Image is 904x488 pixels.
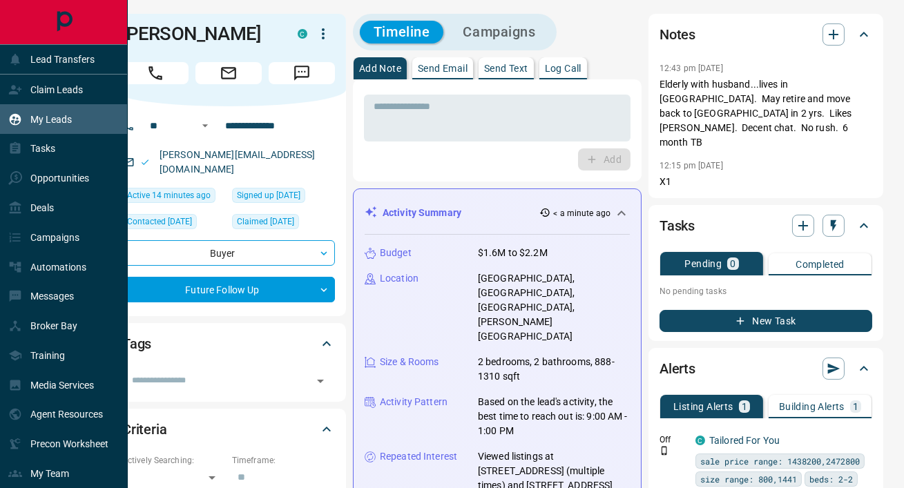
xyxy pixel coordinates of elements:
button: Open [197,117,213,134]
p: No pending tasks [660,281,872,302]
p: Building Alerts [779,402,845,411]
div: Criteria [122,413,335,446]
p: Pending [684,259,722,269]
button: Open [311,371,330,391]
p: Location [380,271,419,286]
span: Call [122,62,189,84]
p: Based on the lead's activity, the best time to reach out is: 9:00 AM - 1:00 PM [478,395,630,438]
span: Contacted [DATE] [127,215,192,228]
div: condos.ca [298,29,307,39]
p: Activity Pattern [380,395,448,409]
p: Add Note [359,64,401,73]
h2: Alerts [660,358,695,380]
h2: Notes [660,23,695,46]
span: size range: 800,1441 [700,472,797,486]
a: [PERSON_NAME][EMAIL_ADDRESS][DOMAIN_NAME] [160,149,316,175]
span: Message [269,62,335,84]
p: 12:43 pm [DATE] [660,64,723,73]
a: Tailored For You [709,435,780,446]
p: Activity Summary [383,206,461,220]
h2: Tasks [660,215,695,237]
button: Campaigns [449,21,549,43]
div: Alerts [660,352,872,385]
div: Sat May 17 2025 [232,188,335,207]
p: 1 [742,402,747,411]
span: Signed up [DATE] [237,188,300,202]
p: Send Email [418,64,468,73]
p: Repeated Interest [380,449,457,464]
svg: Email Valid [140,157,150,167]
div: Buyer [122,240,335,266]
div: Tags [122,327,335,360]
span: Claimed [DATE] [237,215,294,228]
button: Timeline [360,21,444,43]
span: beds: 2-2 [809,472,853,486]
p: Send Text [484,64,528,73]
p: Log Call [545,64,581,73]
div: Sat May 17 2025 [232,214,335,233]
div: Future Follow Up [122,277,335,302]
span: Email [195,62,262,84]
div: Notes [660,18,872,51]
p: 2 bedrooms, 2 bathrooms, 888-1310 sqft [478,355,630,384]
p: $1.6M to $2.2M [478,246,548,260]
p: X1 [660,175,872,189]
div: Activity Summary< a minute ago [365,200,630,226]
span: sale price range: 1438200,2472800 [700,454,860,468]
p: Budget [380,246,412,260]
p: Completed [796,260,845,269]
p: 12:15 pm [DATE] [660,161,723,170]
p: [GEOGRAPHIC_DATA], [GEOGRAPHIC_DATA], [GEOGRAPHIC_DATA], [PERSON_NAME][GEOGRAPHIC_DATA] [478,271,630,344]
div: Tasks [660,209,872,242]
p: Off [660,433,687,446]
p: 1 [853,402,858,411]
p: Listing Alerts [673,402,733,411]
svg: Push Notification Only [660,446,669,456]
h2: Criteria [122,418,167,440]
p: Size & Rooms [380,355,439,369]
div: Mon Sep 15 2025 [122,188,225,207]
h2: Tags [122,333,151,355]
h1: [PERSON_NAME] [122,23,277,45]
button: New Task [660,310,872,332]
p: < a minute ago [553,207,610,219]
span: Active 14 minutes ago [127,188,211,202]
p: 0 [730,259,735,269]
div: Sat May 17 2025 [122,214,225,233]
div: condos.ca [695,436,705,445]
p: Actively Searching: [122,454,225,467]
p: Elderly with husband...lives in [GEOGRAPHIC_DATA]. May retire and move back to [GEOGRAPHIC_DATA] ... [660,77,872,150]
p: Timeframe: [232,454,335,467]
